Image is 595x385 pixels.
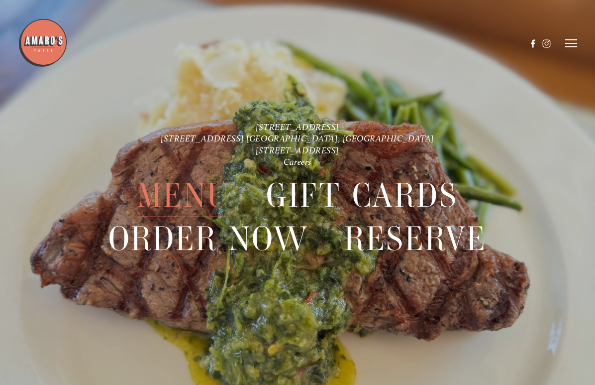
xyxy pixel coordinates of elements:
a: [STREET_ADDRESS] [256,122,339,132]
a: Order Now [108,217,308,260]
a: Reserve [344,217,487,260]
a: [STREET_ADDRESS] [GEOGRAPHIC_DATA], [GEOGRAPHIC_DATA] [161,133,434,143]
a: [STREET_ADDRESS] [256,145,339,155]
a: Gift Cards [266,173,458,216]
img: Amaro's Table [18,18,68,68]
a: Careers [284,156,311,167]
a: Menu [137,173,230,216]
